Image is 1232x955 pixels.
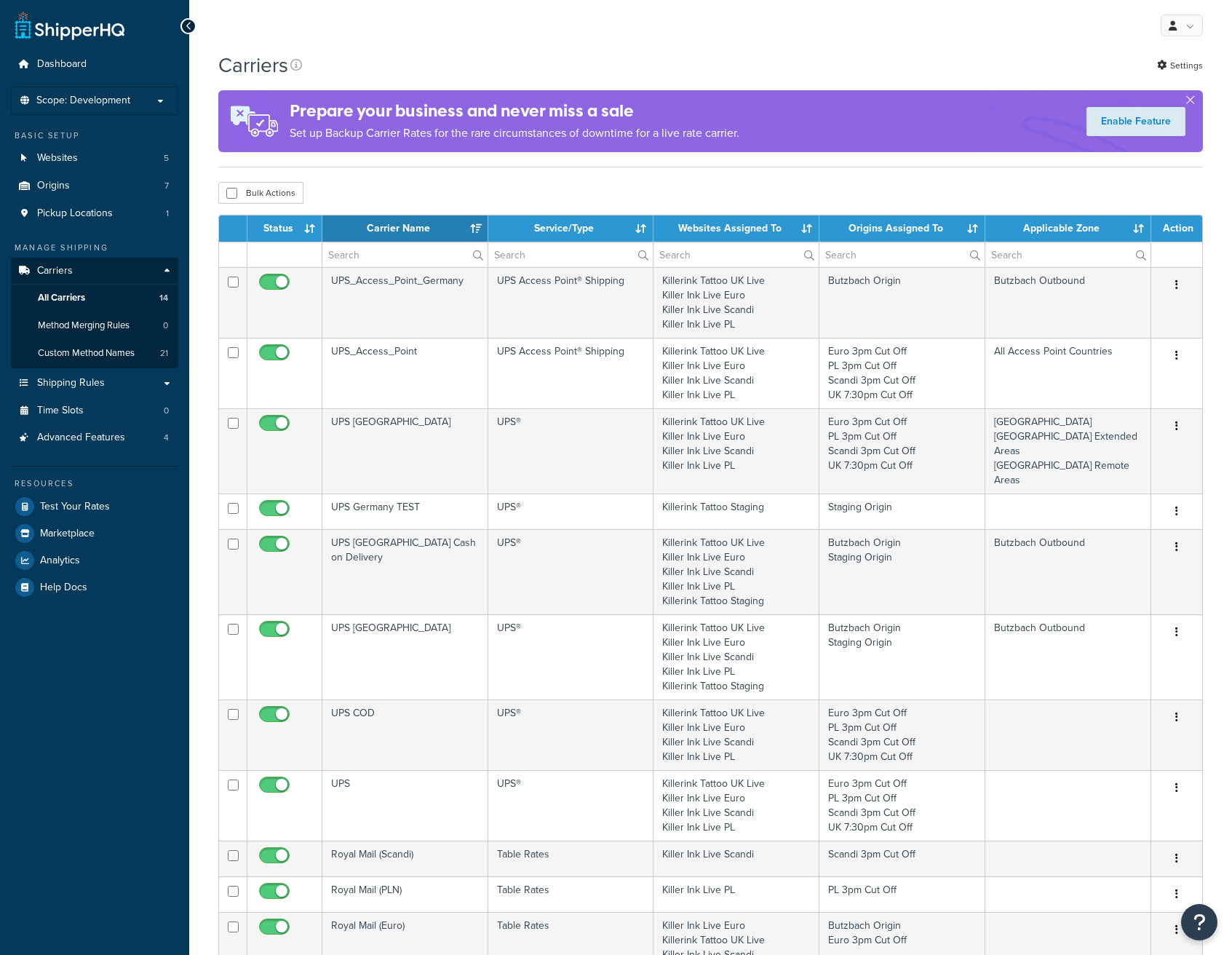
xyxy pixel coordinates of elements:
span: All Carriers [38,292,85,304]
input: Search [653,242,819,267]
td: UPS® [488,408,654,494]
td: UPS_Access_Point_Germany [322,267,488,338]
a: Dashboard [11,51,178,78]
span: Origins [37,180,70,192]
td: Butzbach Origin [819,267,985,338]
a: Test Your Rates [11,494,178,520]
td: UPS Access Point® Shipping [488,267,654,338]
div: Resources [11,477,178,490]
span: Carriers [37,265,73,277]
td: Killerink Tattoo UK Live Killer Ink Live Euro Killer Ink Live Scandi Killer Ink Live PL [653,338,819,408]
button: Bulk Actions [218,182,303,204]
span: Method Merging Rules [38,320,130,332]
td: UPS [GEOGRAPHIC_DATA] [322,408,488,494]
td: Butzbach Origin Staging Origin [819,614,985,700]
th: Status: activate to sort column ascending [247,215,322,242]
a: Method Merging Rules 0 [11,312,178,339]
span: Scope: Development [36,95,130,107]
span: 0 [164,405,169,417]
td: Killerink Tattoo Staging [653,494,819,529]
a: Custom Method Names 21 [11,340,178,367]
td: UPS® [488,614,654,700]
td: Killerink Tattoo UK Live Killer Ink Live Euro Killer Ink Live Scandi Killer Ink Live PL Killerink... [653,614,819,700]
li: Websites [11,145,178,172]
span: Time Slots [37,405,84,417]
td: Butzbach Outbound [985,529,1151,614]
div: Basic Setup [11,130,178,142]
a: Origins 7 [11,173,178,199]
span: 5 [164,152,169,165]
td: UPS_Access_Point [322,338,488,408]
span: Marketplace [40,528,95,540]
span: Pickup Locations [37,207,113,220]
div: Manage Shipping [11,242,178,254]
th: Websites Assigned To: activate to sort column ascending [653,215,819,242]
td: Royal Mail (PLN) [322,876,488,912]
td: UPS® [488,700,654,770]
td: [GEOGRAPHIC_DATA] [GEOGRAPHIC_DATA] Extended Areas [GEOGRAPHIC_DATA] Remote Areas [985,408,1151,494]
a: ShipperHQ Home [15,11,124,40]
th: Action [1151,215,1202,242]
input: Search [488,242,653,267]
td: Table Rates [488,841,654,876]
li: Time Slots [11,397,178,424]
span: Websites [37,152,78,165]
a: Help Docs [11,574,178,601]
span: 7 [164,180,169,192]
li: Origins [11,173,178,199]
a: Websites 5 [11,145,178,172]
a: Settings [1157,55,1203,76]
a: All Carriers 14 [11,285,178,312]
td: All Access Point Countries [985,338,1151,408]
td: UPS COD [322,700,488,770]
span: Help Docs [40,582,87,594]
td: UPS [322,770,488,841]
span: 4 [164,432,169,444]
td: Butzbach Outbound [985,267,1151,338]
td: UPS Germany TEST [322,494,488,529]
td: Killer Ink Live PL [653,876,819,912]
td: Euro 3pm Cut Off PL 3pm Cut Off Scandi 3pm Cut Off UK 7:30pm Cut Off [819,338,985,408]
input: Search [819,242,985,267]
td: Killerink Tattoo UK Live Killer Ink Live Euro Killer Ink Live Scandi Killer Ink Live PL Killerink... [653,529,819,614]
th: Origins Assigned To: activate to sort column ascending [819,215,985,242]
td: Butzbach Origin Staging Origin [819,529,985,614]
a: Carriers [11,258,178,285]
li: Advanced Features [11,424,178,451]
a: Analytics [11,547,178,574]
button: Open Resource Center [1181,904,1217,940]
li: Custom Method Names [11,340,178,367]
h4: Prepare your business and never miss a sale [290,99,739,123]
th: Service/Type: activate to sort column ascending [488,215,654,242]
input: Search [322,242,488,267]
a: Time Slots 0 [11,397,178,424]
td: Euro 3pm Cut Off PL 3pm Cut Off Scandi 3pm Cut Off UK 7:30pm Cut Off [819,408,985,494]
td: UPS® [488,770,654,841]
a: Enable Feature [1086,107,1185,136]
a: Pickup Locations 1 [11,200,178,227]
td: Euro 3pm Cut Off PL 3pm Cut Off Scandi 3pm Cut Off UK 7:30pm Cut Off [819,700,985,770]
p: Set up Backup Carrier Rates for the rare circumstances of downtime for a live rate carrier. [290,123,739,143]
td: Killerink Tattoo UK Live Killer Ink Live Euro Killer Ink Live Scandi Killer Ink Live PL [653,700,819,770]
span: Custom Method Names [38,347,135,360]
li: Method Merging Rules [11,312,178,339]
td: Table Rates [488,876,654,912]
h1: Carriers [218,51,288,79]
td: Killerink Tattoo UK Live Killer Ink Live Euro Killer Ink Live Scandi Killer Ink Live PL [653,408,819,494]
td: Euro 3pm Cut Off PL 3pm Cut Off Scandi 3pm Cut Off UK 7:30pm Cut Off [819,770,985,841]
li: Pickup Locations [11,200,178,227]
li: Marketplace [11,520,178,547]
td: PL 3pm Cut Off [819,876,985,912]
span: 0 [163,320,168,332]
span: 1 [166,207,169,220]
td: Staging Origin [819,494,985,529]
td: UPS [GEOGRAPHIC_DATA] [322,614,488,700]
td: Royal Mail (Scandi) [322,841,488,876]
td: Butzbach Outbound [985,614,1151,700]
th: Carrier Name: activate to sort column ascending [322,215,488,242]
td: Killer Ink Live Scandi [653,841,819,876]
td: UPS® [488,494,654,529]
span: Shipping Rules [37,377,105,389]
